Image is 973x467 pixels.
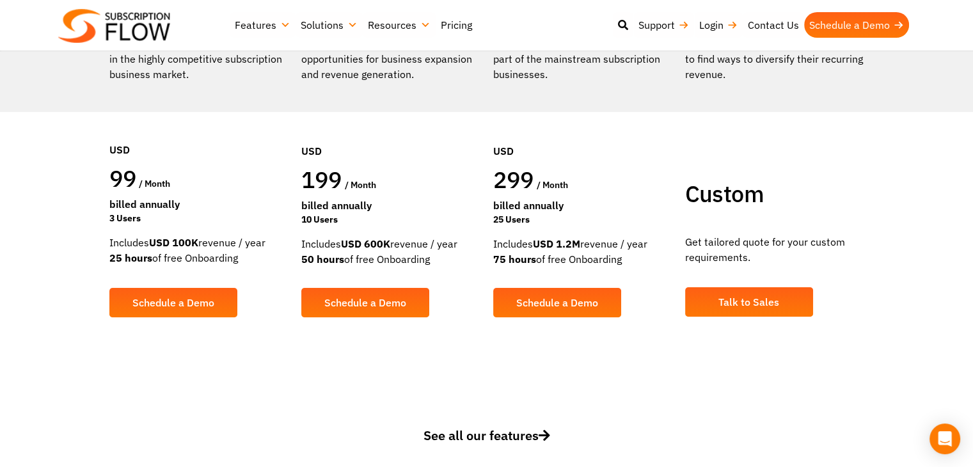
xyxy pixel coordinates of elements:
[301,213,480,226] div: 10 Users
[324,297,406,308] span: Schedule a Demo
[436,12,477,38] a: Pricing
[109,196,289,212] div: Billed Annually
[296,12,363,38] a: Solutions
[301,198,480,213] div: Billed Annually
[493,253,536,265] strong: 75 hours
[301,288,429,317] a: Schedule a Demo
[301,105,480,165] div: USD
[743,12,804,38] a: Contact Us
[230,12,296,38] a: Features
[718,297,779,307] span: Talk to Sales
[109,212,289,225] div: 3 Users
[694,12,743,38] a: Login
[345,179,376,191] span: / month
[109,251,152,264] strong: 25 hours
[685,234,864,265] p: Get tailored quote for your custom requirements.
[685,287,813,317] a: Talk to Sales
[533,237,580,250] strong: USD 1.2M
[363,12,436,38] a: Resources
[58,9,170,43] img: Subscriptionflow
[301,253,344,265] strong: 50 hours
[301,164,342,194] span: 199
[493,288,621,317] a: Schedule a Demo
[493,105,672,165] div: USD
[804,12,909,38] a: Schedule a Demo
[139,178,170,189] span: / month
[493,198,672,213] div: Billed Annually
[109,104,289,164] div: USD
[516,297,598,308] span: Schedule a Demo
[685,20,864,82] p: Subscription plan for established subscription-based enterprises aiming to find ways to diversify...
[929,423,960,454] div: Open Intercom Messenger
[109,235,289,265] div: Includes revenue / year of free Onboarding
[132,297,214,308] span: Schedule a Demo
[109,288,237,317] a: Schedule a Demo
[423,427,550,444] span: See all our features
[301,236,480,267] div: Includes revenue / year of free Onboarding
[301,20,480,82] div: For businesses that desire to increase their growth and find more opportunities for business expa...
[493,164,534,194] span: 299
[633,12,694,38] a: Support
[493,20,672,82] div: For scale-ups that are targeting fast-paced business growth to become part of the mainstream subs...
[493,236,672,267] div: Includes revenue / year of free Onboarding
[109,163,137,193] span: 99
[685,178,764,209] span: Custom
[341,237,390,250] strong: USD 600K
[537,179,568,191] span: / month
[109,426,864,464] a: See all our features
[493,213,672,226] div: 25 Users
[109,20,289,82] p: A promising subscription plan for entrepreneurs who are eager to thrive in the highly competitive...
[149,236,198,249] strong: USD 100K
